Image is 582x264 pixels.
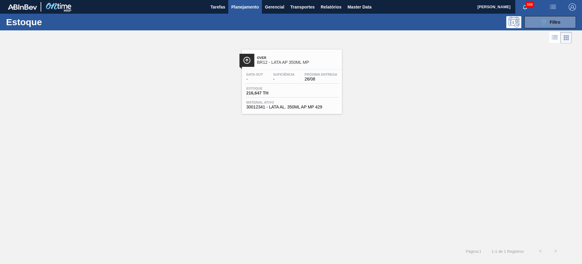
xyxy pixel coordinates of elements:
[549,3,557,11] img: userActions
[305,77,337,81] span: 26/08
[533,244,548,259] button: <
[550,20,560,25] span: Filtro
[6,19,97,26] h1: Estoque
[524,16,576,28] button: Filtro
[273,73,294,76] span: Suficiência
[273,77,294,81] span: -
[246,101,337,104] span: Material ativo
[321,3,341,11] span: Relatórios
[569,3,576,11] img: Logout
[257,60,339,65] span: BR12 - LATA AP 350ML MP
[246,87,289,90] span: Estoque
[210,3,225,11] span: Tarefas
[237,45,345,114] a: ÍconeOverBR12 - LATA AP 350ML MPData out-Suficiência-Próxima Entrega26/08Estoque216,647 THMateria...
[246,91,289,95] span: 216,647 TH
[549,32,560,43] div: Visão em Lista
[243,57,251,64] img: Ícone
[560,32,572,43] div: Visão em Cards
[246,105,337,109] span: 30012341 - LATA AL. 350ML AP MP 429
[246,77,263,81] span: -
[515,3,535,11] button: Notificações
[305,73,337,76] span: Próxima Entrega
[265,3,284,11] span: Gerencial
[548,244,563,259] button: >
[8,4,37,10] img: TNhmsLtSVTkK8tSr43FrP2fwEKptu5GPRR3wAAAABJRU5ErkJggg==
[246,73,263,76] span: Data out
[506,16,521,28] div: Pogramando: nenhum usuário selecionado
[526,1,534,8] span: 666
[490,249,524,254] span: 1 - 1 de 1 Registros
[231,3,259,11] span: Planejamento
[347,3,371,11] span: Master Data
[290,3,315,11] span: Transportes
[257,56,339,60] span: Over
[466,249,481,254] span: Página : 1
